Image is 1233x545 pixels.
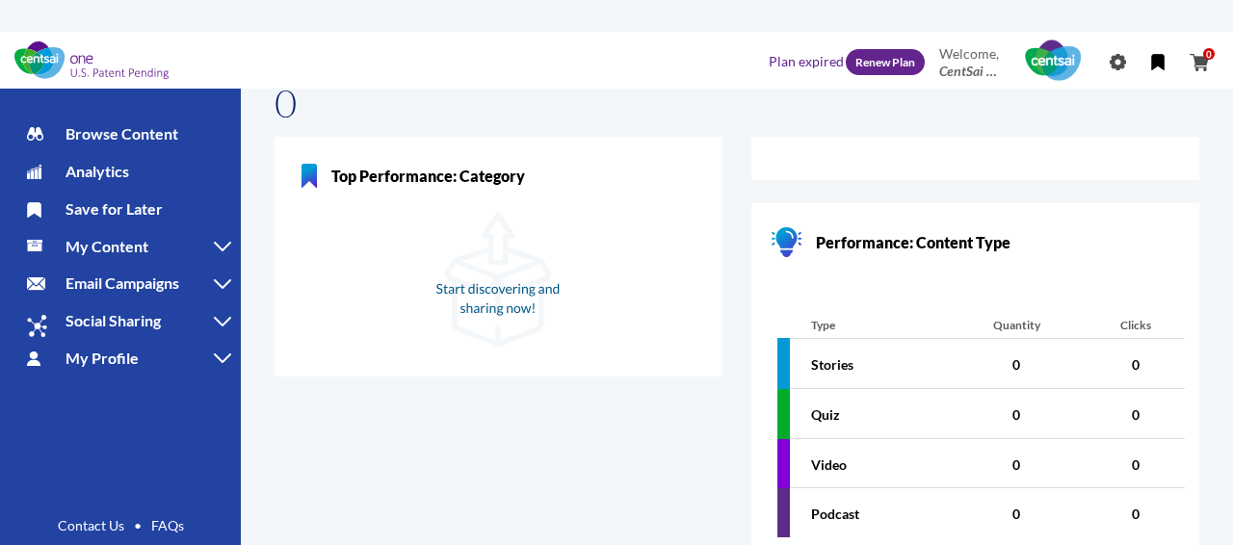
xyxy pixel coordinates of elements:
span: Browse Content [66,124,178,143]
span: My Profile [66,349,139,367]
span: Performance: Content Type [801,227,1010,254]
a: Contact Us [53,516,129,535]
td: Podcast [806,488,948,537]
span: CentSai INC [939,63,997,79]
th: Clicks [1086,312,1185,339]
span: Social Sharing [66,311,161,329]
span: Email Campaigns [66,273,179,292]
img: CentSai [14,41,169,79]
span: 0 [275,75,1199,130]
td: 0 [1086,438,1185,488]
td: 0 [947,488,1086,537]
a: 0 [1177,54,1221,71]
td: 0 [947,438,1086,488]
td: Video [806,438,948,488]
a: FAQs [146,516,189,535]
td: Quiz [806,388,948,438]
th: Type [806,312,948,339]
td: 0 [1086,338,1185,388]
td: Stories [806,338,948,388]
span: 0 [1203,48,1215,60]
td: 0 [1086,488,1185,537]
td: 0 [947,338,1086,388]
th: Quantity [947,312,1086,339]
span: Top Performance: Category [317,161,525,188]
td: 0 [1086,388,1185,438]
img: User [1025,39,1081,81]
span: Save for Later [66,199,163,218]
div: Plan expired [769,49,930,75]
span: My Content [66,237,148,255]
td: 0 [947,388,1086,438]
div: Total Clicks [260,53,1214,130]
li: • [132,516,144,535]
span: Analytics [66,162,129,180]
a: Renew Plan [846,49,925,75]
div: Welcome, [939,45,999,80]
